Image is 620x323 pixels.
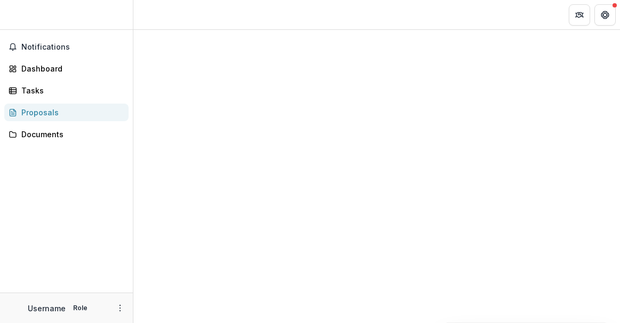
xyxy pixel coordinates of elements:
[70,303,91,313] p: Role
[4,125,129,143] a: Documents
[21,63,120,74] div: Dashboard
[28,303,66,314] p: Username
[4,82,129,99] a: Tasks
[21,85,120,96] div: Tasks
[4,104,129,121] a: Proposals
[4,38,129,56] button: Notifications
[21,43,124,52] span: Notifications
[4,60,129,77] a: Dashboard
[594,4,616,26] button: Get Help
[21,129,120,140] div: Documents
[569,4,590,26] button: Partners
[114,302,126,314] button: More
[21,107,120,118] div: Proposals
